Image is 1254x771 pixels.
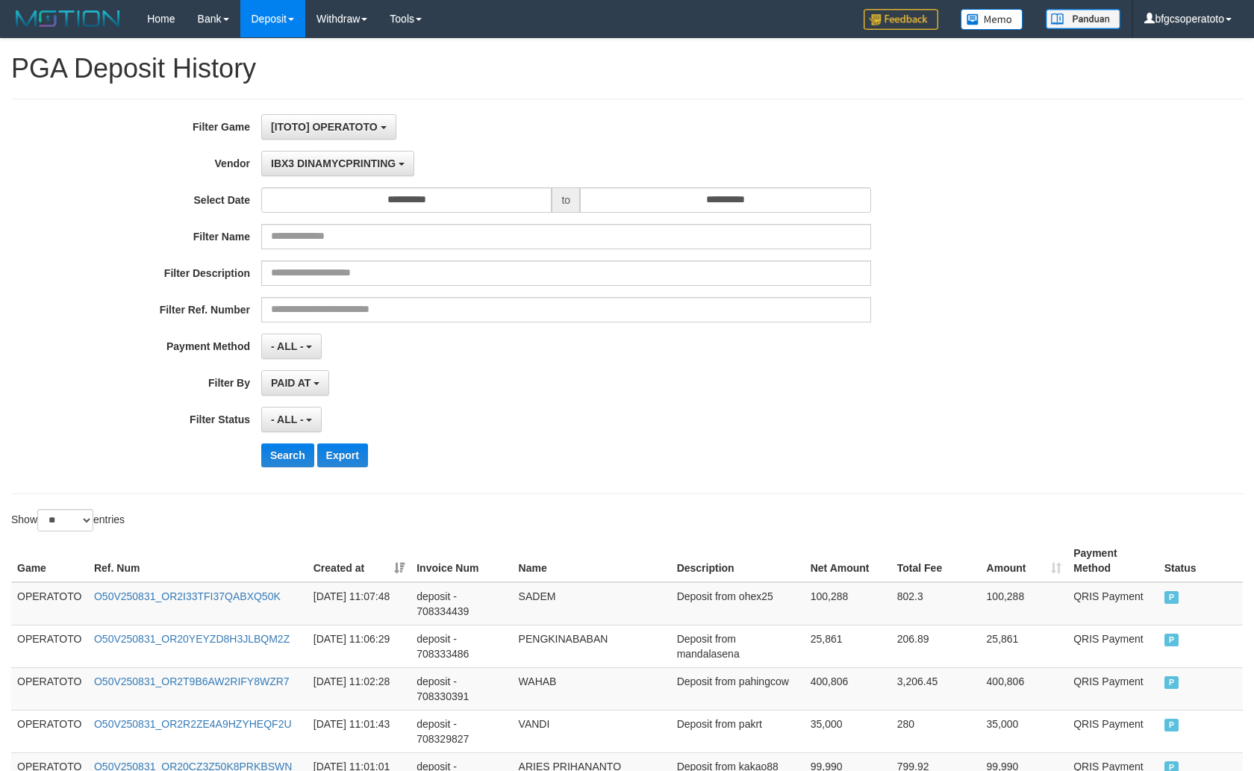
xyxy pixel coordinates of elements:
td: 35,000 [981,710,1068,752]
span: - ALL - [271,340,304,352]
a: O50V250831_OR2I33TFI37QABXQ50K [94,590,281,602]
td: 400,806 [805,667,891,710]
td: QRIS Payment [1067,625,1158,667]
span: PAID [1164,634,1179,646]
td: [DATE] 11:06:29 [308,625,411,667]
button: [ITOTO] OPERATOTO [261,114,396,140]
span: PAID [1164,719,1179,731]
button: Search [261,443,314,467]
td: Deposit from ohex25 [671,582,805,625]
th: Game [11,540,88,582]
td: 802.3 [891,582,981,625]
span: to [552,187,580,213]
select: Showentries [37,509,93,531]
td: [DATE] 11:02:28 [308,667,411,710]
td: 100,288 [805,582,891,625]
td: [DATE] 11:01:43 [308,710,411,752]
td: 400,806 [981,667,1068,710]
td: VANDI [513,710,671,752]
td: OPERATOTO [11,667,88,710]
h1: PGA Deposit History [11,54,1243,84]
td: PENGKINABABAN [513,625,671,667]
a: O50V250831_OR20YEYZD8H3JLBQM2Z [94,633,290,645]
td: deposit - 708333486 [411,625,512,667]
td: 100,288 [981,582,1068,625]
td: SADEM [513,582,671,625]
button: PAID AT [261,370,329,396]
th: Invoice Num [411,540,512,582]
span: - ALL - [271,413,304,425]
img: Feedback.jpg [864,9,938,30]
button: IBX3 DINAMYCPRINTING [261,151,414,176]
button: - ALL - [261,334,322,359]
th: Payment Method [1067,540,1158,582]
button: - ALL - [261,407,322,432]
td: Deposit from pahingcow [671,667,805,710]
img: panduan.png [1046,9,1120,29]
th: Total Fee [891,540,981,582]
td: [DATE] 11:07:48 [308,582,411,625]
span: [ITOTO] OPERATOTO [271,121,378,133]
td: 206.89 [891,625,981,667]
td: OPERATOTO [11,582,88,625]
a: O50V250831_OR2R2ZE4A9HZYHEQF2U [94,718,292,730]
th: Amount: activate to sort column ascending [981,540,1068,582]
td: deposit - 708329827 [411,710,512,752]
td: 35,000 [805,710,891,752]
td: WAHAB [513,667,671,710]
button: Export [317,443,368,467]
th: Name [513,540,671,582]
th: Ref. Num [88,540,308,582]
span: PAID [1164,591,1179,604]
a: O50V250831_OR2T9B6AW2RIFY8WZR7 [94,675,290,687]
td: QRIS Payment [1067,667,1158,710]
th: Status [1158,540,1243,582]
td: 25,861 [981,625,1068,667]
td: 280 [891,710,981,752]
img: Button%20Memo.svg [961,9,1023,30]
span: PAID [1164,676,1179,689]
th: Created at: activate to sort column ascending [308,540,411,582]
td: QRIS Payment [1067,710,1158,752]
td: QRIS Payment [1067,582,1158,625]
td: 25,861 [805,625,891,667]
img: MOTION_logo.png [11,7,125,30]
span: IBX3 DINAMYCPRINTING [271,157,396,169]
label: Show entries [11,509,125,531]
td: deposit - 708330391 [411,667,512,710]
span: PAID AT [271,377,311,389]
td: deposit - 708334439 [411,582,512,625]
td: 3,206.45 [891,667,981,710]
td: Deposit from mandalasena [671,625,805,667]
th: Net Amount [805,540,891,582]
td: Deposit from pakrt [671,710,805,752]
td: OPERATOTO [11,625,88,667]
th: Description [671,540,805,582]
